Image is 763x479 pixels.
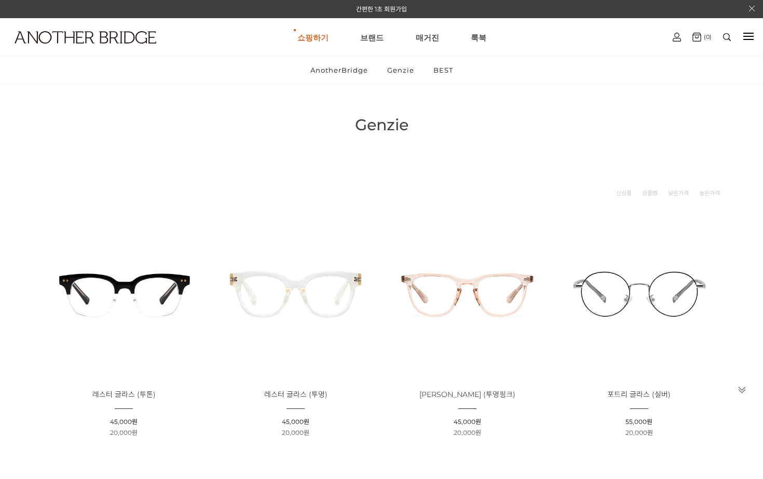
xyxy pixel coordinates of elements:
span: 45,000원 [282,418,309,426]
a: 낮은가격 [668,188,689,198]
a: 레스터 글라스 (투톤) [92,391,156,399]
span: (0) [701,33,712,40]
a: Genzie [378,57,423,84]
a: 포트리 글라스 (실버) [607,391,671,399]
span: [PERSON_NAME] (투명핑크) [419,390,515,399]
span: 20,000원 [625,429,653,436]
a: 브랜드 [360,19,384,56]
a: 간편한 1초 회원가입 [356,5,407,13]
span: 레스터 글라스 (투톤) [92,390,156,399]
span: 45,000원 [454,418,481,426]
span: 20,000원 [110,429,138,436]
a: 매거진 [416,19,439,56]
a: 레스터 글라스 (투명) [264,391,328,399]
a: AnotherBridge [302,57,377,84]
img: 포트리 글라스 - 실버 안경 이미지 [557,211,721,376]
a: 쇼핑하기 [297,19,329,56]
a: 상품명 [642,188,658,198]
span: Genzie [355,115,408,134]
span: 45,000원 [110,418,138,426]
a: (0) [692,33,712,42]
span: 55,000원 [625,418,652,426]
img: cart [673,33,681,42]
a: logo [5,31,120,69]
img: search [723,33,731,41]
a: 신상품 [616,188,632,198]
img: 레스터 글라스 투톤 - 세련된 투톤 안경 제품 이미지 [42,211,207,376]
span: 포트리 글라스 (실버) [607,390,671,399]
img: 레스터 글라스 - 투명 안경 제품 이미지 [213,211,378,376]
span: 20,000원 [454,429,481,436]
a: 높은가격 [699,188,720,198]
img: logo [15,31,156,44]
img: 애크런 글라스 - 투명핑크 안경 제품 이미지 [385,211,550,376]
span: 20,000원 [282,429,309,436]
span: 레스터 글라스 (투명) [264,390,328,399]
a: 룩북 [471,19,486,56]
a: BEST [425,57,462,84]
img: cart [692,33,701,42]
a: [PERSON_NAME] (투명핑크) [419,391,515,399]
